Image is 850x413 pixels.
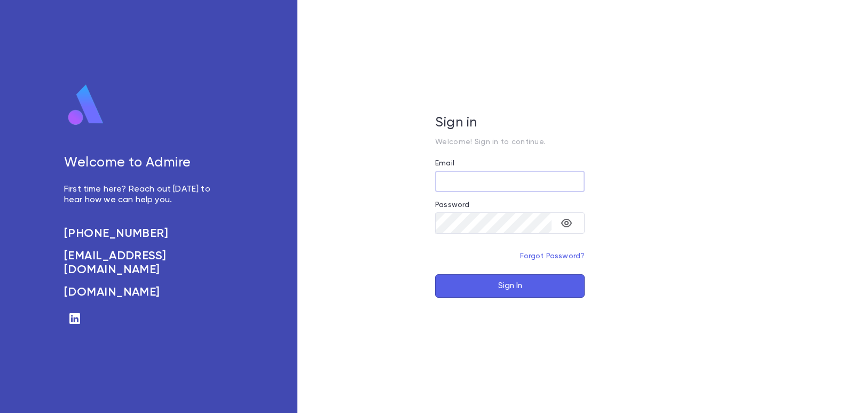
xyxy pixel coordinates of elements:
[435,159,454,168] label: Email
[435,138,585,146] p: Welcome! Sign in to continue.
[435,201,469,209] label: Password
[556,212,577,234] button: toggle password visibility
[64,249,222,277] a: [EMAIL_ADDRESS][DOMAIN_NAME]
[64,84,108,126] img: logo
[64,227,222,241] a: [PHONE_NUMBER]
[64,155,222,171] h5: Welcome to Admire
[64,285,222,299] a: [DOMAIN_NAME]
[435,115,585,131] h5: Sign in
[435,274,585,298] button: Sign In
[64,184,222,205] p: First time here? Reach out [DATE] to hear how we can help you.
[520,252,585,260] a: Forgot Password?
